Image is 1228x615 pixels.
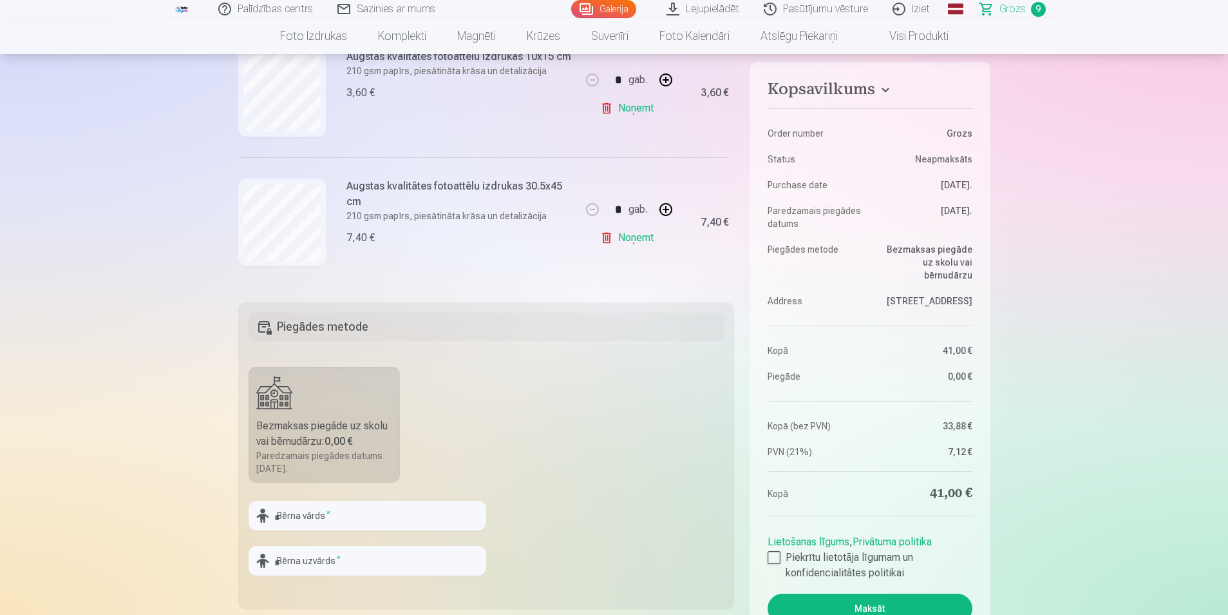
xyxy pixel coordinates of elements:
[256,449,393,475] div: Paredzamais piegādes datums [DATE].
[876,243,972,282] dd: Bezmaksas piegāde uz skolu vai bērnudārzu
[346,49,571,64] h6: Augstas kvalitātes fotoattēlu izdrukas 10x15 cm
[768,243,864,282] dt: Piegādes metode
[768,529,972,581] div: ,
[628,194,648,225] div: gab.
[701,89,729,97] div: 3,60 €
[346,85,375,101] div: 3,60 €
[175,5,189,13] img: /fa1
[768,179,864,191] dt: Purchase date
[346,179,574,210] h6: Augstas kvalitātes fotoattēlu izdrukas 30.5x45 cm
[876,344,972,357] dd: 41,00 €
[876,204,972,230] dd: [DATE].
[768,445,864,458] dt: PVN (21%)
[628,64,648,95] div: gab.
[876,179,972,191] dd: [DATE].
[576,18,644,54] a: Suvenīri
[363,18,442,54] a: Komplekti
[256,418,393,449] div: Bezmaksas piegāde uz skolu vai bērnudārzu :
[768,420,864,433] dt: Kopā (bez PVN)
[511,18,576,54] a: Krūzes
[768,536,849,548] a: Lietošanas līgums
[768,344,864,357] dt: Kopā
[768,295,864,307] dt: Address
[876,295,972,307] dd: [STREET_ADDRESS]
[853,18,964,54] a: Visi produkti
[600,95,659,121] a: Noņemt
[265,18,363,54] a: Foto izdrukas
[999,1,1026,17] span: Grozs
[346,64,571,77] p: 210 gsm papīrs, piesātināta krāsa un detalizācija
[915,153,972,166] span: Neapmaksāts
[442,18,511,54] a: Magnēti
[644,18,745,54] a: Foto kalendāri
[745,18,853,54] a: Atslēgu piekariņi
[768,370,864,383] dt: Piegāde
[600,225,659,251] a: Noņemt
[701,219,729,226] div: 7,40 €
[1031,2,1046,17] span: 9
[768,550,972,581] label: Piekrītu lietotāja līgumam un konfidencialitātes politikai
[768,485,864,503] dt: Kopā
[346,210,574,222] p: 210 gsm papīrs, piesātināta krāsa un detalizācija
[876,420,972,433] dd: 33,88 €
[876,127,972,140] dd: Grozs
[768,127,864,140] dt: Order number
[853,536,932,548] a: Privātuma politika
[876,485,972,503] dd: 41,00 €
[768,204,864,230] dt: Paredzamais piegādes datums
[768,153,864,166] dt: Status
[876,445,972,458] dd: 7,12 €
[249,313,724,341] h5: Piegādes metode
[325,435,353,447] b: 0,00 €
[768,80,972,103] button: Kopsavilkums
[876,370,972,383] dd: 0,00 €
[346,230,375,246] div: 7,40 €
